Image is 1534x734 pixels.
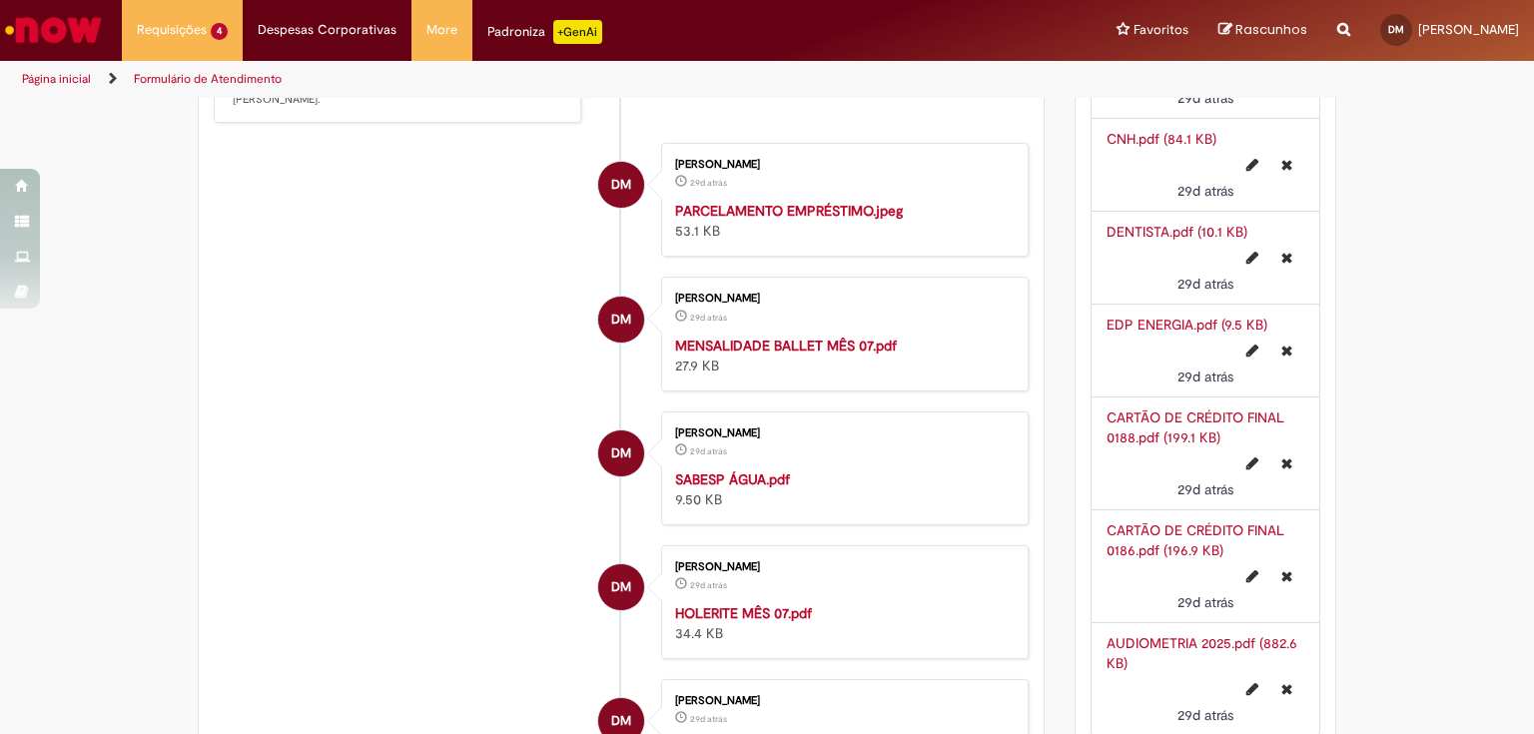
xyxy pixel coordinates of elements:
button: Excluir DENTISTA.pdf [1269,242,1304,274]
img: ServiceNow [2,10,105,50]
div: 9.50 KB [675,469,1008,509]
span: More [426,20,457,40]
button: Excluir CNH.pdf [1269,149,1304,181]
button: Editar nome de arquivo CNH.pdf [1234,149,1270,181]
button: Editar nome de arquivo AUDIOMETRIA 2025.pdf [1234,673,1270,705]
a: MENSALIDADE BALLET MÊS 07.pdf [675,337,897,355]
span: 29d atrás [1177,367,1233,385]
a: SABESP ÁGUA.pdf [675,470,790,488]
time: 01/08/2025 11:11:47 [1177,182,1233,200]
a: Formulário de Atendimento [134,71,282,87]
div: 27.9 KB [675,336,1008,375]
div: Daniela Morais [598,430,644,476]
time: 01/08/2025 11:11:47 [1177,89,1233,107]
span: 29d atrás [690,177,727,189]
span: 29d atrás [1177,182,1233,200]
span: DM [611,296,631,344]
p: +GenAi [553,20,602,44]
span: Rascunhos [1235,20,1307,39]
div: 53.1 KB [675,201,1008,241]
time: 01/08/2025 11:11:47 [1177,706,1233,724]
span: Favoritos [1134,20,1188,40]
time: 01/08/2025 11:11:48 [690,713,727,725]
div: [PERSON_NAME] [675,159,1008,171]
button: Editar nome de arquivo DENTISTA.pdf [1234,242,1270,274]
span: 29d atrás [690,713,727,725]
div: Padroniza [487,20,602,44]
div: 34.4 KB [675,603,1008,643]
time: 01/08/2025 11:11:49 [690,445,727,457]
span: 29d atrás [1177,275,1233,293]
button: Editar nome de arquivo CARTÃO DE CRÉDITO FINAL 0188.pdf [1234,447,1270,479]
time: 01/08/2025 11:11:48 [690,579,727,591]
div: [PERSON_NAME] [675,427,1008,439]
button: Editar nome de arquivo CARTÃO DE CRÉDITO FINAL 0186.pdf [1234,560,1270,592]
button: Editar nome de arquivo EDP ENERGIA.pdf [1234,335,1270,367]
span: 29d atrás [690,312,727,324]
div: Daniela Morais [598,162,644,208]
a: AUDIOMETRIA 2025.pdf (882.6 KB) [1107,634,1297,672]
span: [PERSON_NAME] [1418,21,1519,38]
span: Requisições [137,20,207,40]
button: Excluir AUDIOMETRIA 2025.pdf [1269,673,1304,705]
span: 29d atrás [690,445,727,457]
div: Daniela Morais [598,297,644,343]
span: DM [611,161,631,209]
time: 01/08/2025 11:11:47 [1177,275,1233,293]
span: DM [611,429,631,477]
div: [PERSON_NAME] [675,695,1008,707]
a: HOLERITE MÊS 07.pdf [675,604,812,622]
span: 29d atrás [1177,593,1233,611]
div: [PERSON_NAME] [675,561,1008,573]
span: DM [611,563,631,611]
span: 4 [211,23,228,40]
span: 29d atrás [1177,706,1233,724]
time: 01/08/2025 11:11:49 [690,312,727,324]
span: DM [1388,23,1404,36]
button: Excluir CARTÃO DE CRÉDITO FINAL 0188.pdf [1269,447,1304,479]
a: CARTÃO DE CRÉDITO FINAL 0186.pdf (196.9 KB) [1107,521,1284,559]
a: Rascunhos [1218,21,1307,40]
span: 29d atrás [1177,480,1233,498]
time: 01/08/2025 11:11:47 [1177,367,1233,385]
a: CNH.pdf (84.1 KB) [1107,130,1216,148]
time: 01/08/2025 11:11:47 [1177,480,1233,498]
button: Excluir EDP ENERGIA.pdf [1269,335,1304,367]
time: 01/08/2025 11:11:47 [1177,593,1233,611]
div: [PERSON_NAME] [675,293,1008,305]
a: DENTISTA.pdf (10.1 KB) [1107,223,1247,241]
time: 01/08/2025 11:11:49 [690,177,727,189]
span: 29d atrás [690,579,727,591]
a: EDP ENERGIA.pdf (9.5 KB) [1107,316,1267,334]
a: PARCELAMENTO EMPRÉSTIMO.jpeg [675,202,903,220]
a: CARTÃO DE CRÉDITO FINAL 0188.pdf (199.1 KB) [1107,408,1284,446]
button: Excluir CARTÃO DE CRÉDITO FINAL 0186.pdf [1269,560,1304,592]
span: Despesas Corporativas [258,20,396,40]
span: 29d atrás [1177,89,1233,107]
a: Página inicial [22,71,91,87]
div: Daniela Morais [598,564,644,610]
ul: Trilhas de página [15,61,1008,98]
